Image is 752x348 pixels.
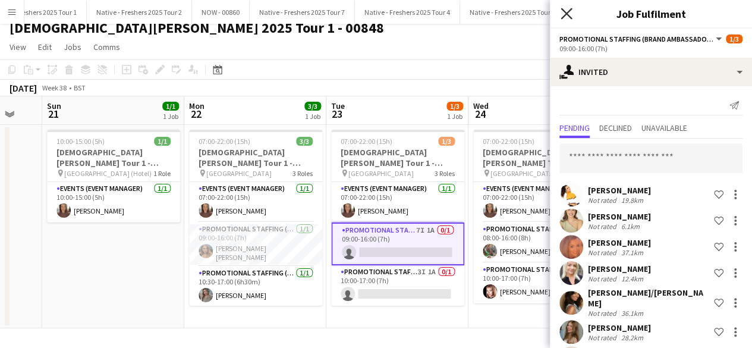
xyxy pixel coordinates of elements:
span: 1/3 [446,102,463,111]
span: Pending [559,124,590,132]
a: Comms [89,39,125,55]
div: Not rated [588,309,619,318]
span: Comms [93,42,120,52]
div: 12.4km [619,274,646,283]
span: Wed [473,101,489,111]
h3: [DEMOGRAPHIC_DATA][PERSON_NAME] Tour 1 - 00848 - [GEOGRAPHIC_DATA] [189,147,322,168]
button: NOW - 00860 [192,1,250,24]
span: 3 Roles [435,169,455,178]
div: 1 Job [447,112,462,121]
button: Native - Freshers 2025 Tour 4 [355,1,460,24]
div: 6.1km [619,222,642,231]
span: 07:00-22:00 (15h) [341,137,392,146]
span: [GEOGRAPHIC_DATA] [206,169,272,178]
span: 22 [187,107,204,121]
span: Unavailable [641,124,687,132]
span: 23 [329,107,345,121]
div: [PERSON_NAME]/[PERSON_NAME] [588,287,709,309]
div: Not rated [588,196,619,205]
h3: [DEMOGRAPHIC_DATA][PERSON_NAME] Tour 1 - 00848 - [GEOGRAPHIC_DATA] [473,147,606,168]
app-card-role: Promotional Staffing (Brand Ambassadors)7I1A0/109:00-16:00 (7h) [331,222,464,265]
span: 1 Role [153,169,171,178]
div: 1 Job [163,112,178,121]
span: Edit [38,42,52,52]
app-card-role: Promotional Staffing (Brand Ambassadors)1/109:00-16:00 (7h)[PERSON_NAME] [PERSON_NAME] [189,222,322,267]
div: [DATE] [10,82,37,94]
div: 36.1km [619,309,646,318]
div: BST [74,83,86,92]
span: 07:00-22:00 (15h) [199,137,250,146]
app-job-card: 10:00-15:00 (5h)1/1[DEMOGRAPHIC_DATA][PERSON_NAME] Tour 1 - 00848 - Travel Day [GEOGRAPHIC_DATA] ... [47,130,180,222]
app-card-role: Promotional Staffing (Brand Ambassadors)1/110:00-17:00 (7h)[PERSON_NAME] [473,263,606,303]
app-job-card: 07:00-22:00 (15h)1/3[DEMOGRAPHIC_DATA][PERSON_NAME] Tour 1 - 00848 - [GEOGRAPHIC_DATA] [GEOGRAPHI... [331,130,464,306]
div: [PERSON_NAME] [588,211,651,222]
div: [PERSON_NAME] [588,322,651,333]
span: Sun [47,101,61,111]
a: Jobs [59,39,86,55]
div: [PERSON_NAME] [588,185,651,196]
div: Invited [550,58,752,86]
span: Tue [331,101,345,111]
span: [GEOGRAPHIC_DATA] [348,169,414,178]
div: 19.8km [619,196,646,205]
button: Native - Freshers 2025 Tour 6 [460,1,565,24]
a: View [5,39,31,55]
app-card-role: Events (Event Manager)1/110:00-15:00 (5h)[PERSON_NAME] [47,182,180,222]
span: 24 [471,107,489,121]
div: [PERSON_NAME] [588,237,651,248]
a: Edit [33,39,56,55]
span: Jobs [64,42,81,52]
div: [PERSON_NAME] [588,264,651,274]
span: 1/1 [162,102,179,111]
div: Not rated [588,248,619,257]
button: Native - Freshers 2025 Tour 2 [87,1,192,24]
span: [GEOGRAPHIC_DATA] (Hotel) [64,169,152,178]
app-card-role: Promotional Staffing (Brand Ambassadors)3I1A0/110:00-17:00 (7h) [331,265,464,306]
span: 10:00-15:00 (5h) [56,137,105,146]
span: Week 38 [39,83,69,92]
div: 09:00-16:00 (7h) [559,44,742,53]
app-card-role: Events (Event Manager)1/107:00-22:00 (15h)[PERSON_NAME] [189,182,322,222]
h1: [DEMOGRAPHIC_DATA][PERSON_NAME] 2025 Tour 1 - 00848 [10,19,384,37]
app-job-card: 07:00-22:00 (15h)3/3[DEMOGRAPHIC_DATA][PERSON_NAME] Tour 1 - 00848 - [GEOGRAPHIC_DATA] [GEOGRAPHI... [189,130,322,306]
span: 1/3 [438,137,455,146]
span: 1/1 [154,137,171,146]
span: 3 Roles [292,169,313,178]
app-card-role: Promotional Staffing (Brand Ambassadors)1/110:30-17:00 (6h30m)[PERSON_NAME] [189,267,322,307]
div: 1 Job [305,112,320,121]
span: [GEOGRAPHIC_DATA] [490,169,556,178]
app-card-role: Events (Event Manager)1/107:00-22:00 (15h)[PERSON_NAME] [473,182,606,222]
span: Declined [599,124,632,132]
div: 28.2km [619,333,646,342]
app-card-role: Promotional Staffing (Brand Ambassadors)1/108:00-16:00 (8h)[PERSON_NAME] [473,222,606,263]
div: Not rated [588,222,619,231]
div: Not rated [588,333,619,342]
span: 3/3 [296,137,313,146]
h3: Job Fulfilment [550,6,752,21]
span: 1/3 [726,35,742,43]
span: Promotional Staffing (Brand Ambassadors) [559,35,714,43]
span: Mon [189,101,204,111]
span: 07:00-22:00 (15h) [483,137,534,146]
h3: [DEMOGRAPHIC_DATA][PERSON_NAME] Tour 1 - 00848 - Travel Day [47,147,180,168]
app-job-card: 07:00-22:00 (15h)3/3[DEMOGRAPHIC_DATA][PERSON_NAME] Tour 1 - 00848 - [GEOGRAPHIC_DATA] [GEOGRAPHI... [473,130,606,303]
button: Promotional Staffing (Brand Ambassadors) [559,35,723,43]
span: 3/3 [304,102,321,111]
span: 21 [45,107,61,121]
span: View [10,42,26,52]
div: 37.1km [619,248,646,257]
h3: [DEMOGRAPHIC_DATA][PERSON_NAME] Tour 1 - 00848 - [GEOGRAPHIC_DATA] [331,147,464,168]
div: Not rated [588,274,619,283]
app-card-role: Events (Event Manager)1/107:00-22:00 (15h)[PERSON_NAME] [331,182,464,222]
button: Native - Freshers 2025 Tour 7 [250,1,355,24]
